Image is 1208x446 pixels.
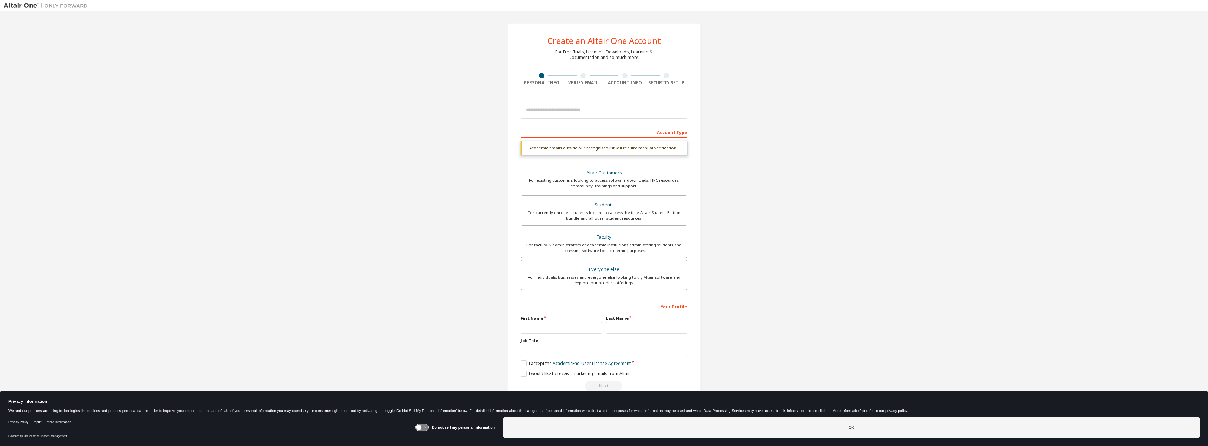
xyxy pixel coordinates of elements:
div: For Free Trials, Licenses, Downloads, Learning & Documentation and so much more. [555,49,653,60]
div: Personal Info [521,80,563,86]
div: Your Profile [521,301,687,312]
label: I accept the [521,360,631,366]
div: Faculty [525,232,683,242]
div: For individuals, businesses and everyone else looking to try Altair software and explore our prod... [525,274,683,286]
div: Create an Altair One Account [547,36,661,45]
div: For currently enrolled students looking to access the free Altair Student Edition bundle and all ... [525,210,683,221]
div: Altair Customers [525,168,683,178]
div: Security Setup [646,80,688,86]
div: Read and acccept EULA to continue [521,381,687,391]
label: I would like to receive marketing emails from Altair [521,371,630,377]
div: Account Type [521,126,687,138]
img: Altair One [4,2,91,9]
div: For faculty & administrators of academic institutions administering students and accessing softwa... [525,242,683,253]
a: Academic End-User License Agreement [553,360,631,366]
div: Account Info [604,80,646,86]
div: For existing customers looking to access software downloads, HPC resources, community, trainings ... [525,178,683,189]
div: Academic emails outside our recognised list will require manual verification. [521,141,687,155]
label: Job Title [521,338,687,344]
div: Students [525,200,683,210]
div: Verify Email [563,80,604,86]
div: Everyone else [525,265,683,274]
label: First Name [521,315,602,321]
label: Last Name [606,315,687,321]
